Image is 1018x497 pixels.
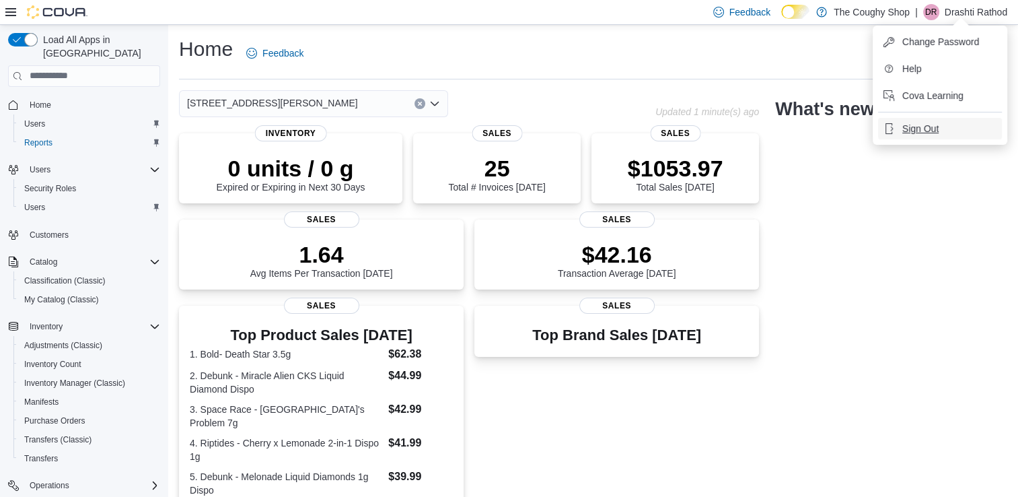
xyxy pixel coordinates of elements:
[24,378,125,389] span: Inventory Manager (Classic)
[13,271,166,290] button: Classification (Classic)
[878,31,1002,53] button: Change Password
[388,346,453,362] dd: $62.38
[834,4,910,20] p: The Coughy Shop
[13,411,166,430] button: Purchase Orders
[13,355,166,374] button: Inventory Count
[923,4,939,20] div: Drashti Rathod
[24,137,52,148] span: Reports
[19,180,160,197] span: Security Roles
[19,273,160,289] span: Classification (Classic)
[24,162,160,178] span: Users
[217,155,365,193] div: Expired or Expiring in Next 30 Days
[414,98,425,109] button: Clear input
[729,5,770,19] span: Feedback
[190,470,383,497] dt: 5. Debunk - Melonade Liquid Diamonds 1g Dispo
[24,359,81,370] span: Inventory Count
[13,374,166,393] button: Inventory Manager (Classic)
[190,436,383,463] dt: 4. Riptides - Cherry x Lemonade 2-in-1 Dispo 1g
[388,401,453,418] dd: $42.99
[27,5,87,19] img: Cova
[284,211,359,228] span: Sales
[24,227,74,243] a: Customers
[878,85,1002,106] button: Cova Learning
[284,298,359,314] span: Sales
[24,275,106,286] span: Classification (Classic)
[13,336,166,355] button: Adjustments (Classic)
[19,337,160,354] span: Adjustments (Classic)
[24,294,99,305] span: My Catalog (Classic)
[19,292,160,308] span: My Catalog (Classic)
[30,164,50,175] span: Users
[24,96,160,113] span: Home
[3,253,166,271] button: Catalog
[3,317,166,336] button: Inventory
[24,319,68,335] button: Inventory
[24,397,59,407] span: Manifests
[781,5,809,19] input: Dark Mode
[24,119,45,129] span: Users
[19,432,97,448] a: Transfers (Classic)
[24,162,56,178] button: Users
[19,273,111,289] a: Classification (Classic)
[628,155,723,193] div: Total Sales [DATE]
[190,347,383,361] dt: 1. Bold- Death Star 3.5g
[24,254,63,270] button: Catalog
[13,179,166,198] button: Security Roles
[19,199,50,216] a: Users
[915,4,918,20] p: |
[255,125,327,141] span: Inventory
[19,432,160,448] span: Transfers (Classic)
[250,241,393,279] div: Avg Items Per Transaction [DATE]
[19,451,63,467] a: Transfers
[24,340,102,351] span: Adjustments (Classic)
[775,98,874,120] h2: What's new
[19,375,160,391] span: Inventory Manager (Classic)
[179,36,233,63] h1: Home
[579,211,655,228] span: Sales
[19,413,160,429] span: Purchase Orders
[24,183,76,194] span: Security Roles
[24,319,160,335] span: Inventory
[3,225,166,244] button: Customers
[19,292,104,308] a: My Catalog (Classic)
[262,46,303,60] span: Feedback
[579,298,655,314] span: Sales
[448,155,545,182] p: 25
[24,202,45,213] span: Users
[19,135,160,151] span: Reports
[241,40,309,67] a: Feedback
[24,254,160,270] span: Catalog
[902,89,964,102] span: Cova Learning
[13,133,166,152] button: Reports
[24,416,85,426] span: Purchase Orders
[3,476,166,495] button: Operations
[558,241,676,268] p: $42.16
[13,290,166,309] button: My Catalog (Classic)
[30,480,69,491] span: Operations
[24,477,160,494] span: Operations
[30,257,57,267] span: Catalog
[925,4,937,20] span: DR
[19,413,91,429] a: Purchase Orders
[13,114,166,133] button: Users
[388,469,453,485] dd: $39.99
[217,155,365,182] p: 0 units / 0 g
[24,434,92,445] span: Transfers (Classic)
[19,180,81,197] a: Security Roles
[650,125,700,141] span: Sales
[187,95,358,111] span: [STREET_ADDRESS][PERSON_NAME]
[30,321,63,332] span: Inventory
[30,100,51,110] span: Home
[190,369,383,396] dt: 2. Debunk - Miracle Alien CKS Liquid Diamond Dispo
[558,241,676,279] div: Transaction Average [DATE]
[19,135,58,151] a: Reports
[902,35,979,48] span: Change Password
[19,394,160,410] span: Manifests
[24,226,160,243] span: Customers
[13,449,166,468] button: Transfers
[655,106,759,117] p: Updated 1 minute(s) ago
[902,62,922,75] span: Help
[19,116,50,132] a: Users
[902,122,939,135] span: Sign Out
[24,97,57,113] a: Home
